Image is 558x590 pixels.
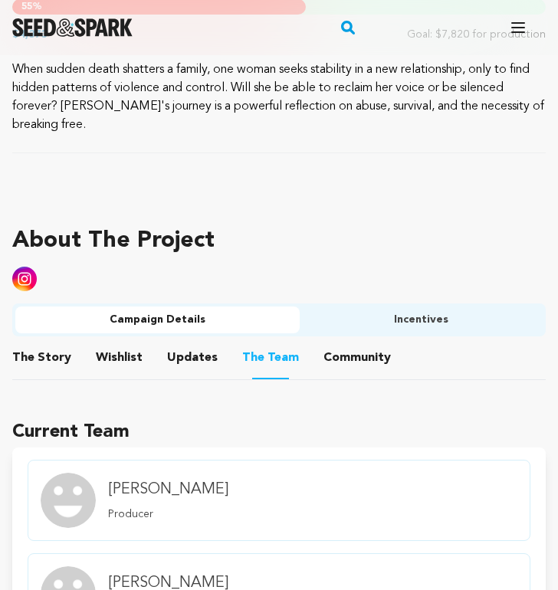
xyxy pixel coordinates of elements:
[108,506,228,522] p: Producer
[242,349,264,367] span: The
[12,61,546,134] p: When sudden death shatters a family, one woman seeks stability in a new relationship, only to fin...
[12,349,71,367] span: Story
[12,18,133,37] a: Seed&Spark Homepage
[167,349,218,367] span: Updates
[12,267,37,291] img: Seed&Spark Instagram Icon
[15,306,300,334] button: Campaign Details
[12,349,34,367] span: The
[12,417,546,447] h1: Current Team
[108,479,228,500] h4: [PERSON_NAME]
[300,306,543,334] button: Incentives
[12,227,546,254] h1: About The Project
[41,473,96,528] img: Team Image
[242,349,299,367] span: Team
[323,349,391,367] span: Community
[28,460,530,541] a: member.name Profile
[12,18,133,37] img: Seed&Spark Logo Dark Mode
[96,349,143,367] span: Wishlist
